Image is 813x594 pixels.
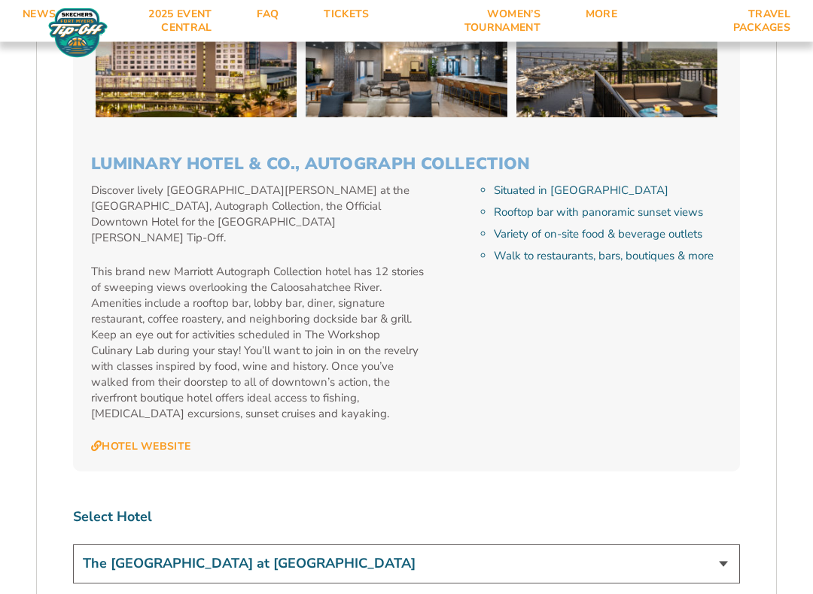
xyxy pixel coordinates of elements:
[96,5,297,118] img: Luminary Hotel & Co., Autograph Collection (2025 BEACH)
[91,441,190,454] a: Hotel Website
[91,265,425,423] p: This brand new Marriott Autograph Collection hotel has 12 stories of sweeping views overlooking t...
[516,5,717,118] img: Luminary Hotel & Co., Autograph Collection (2025 BEACH)
[73,508,740,527] label: Select Hotel
[494,205,722,221] li: Rooftop bar with panoramic sunset views
[91,183,425,247] p: Discover lively [GEOGRAPHIC_DATA][PERSON_NAME] at the [GEOGRAPHIC_DATA], Autograph Collection, th...
[91,155,722,174] h3: Luminary Hotel & Co., Autograph Collection
[494,227,722,243] li: Variety of on-site food & beverage outlets
[306,5,507,118] img: Luminary Hotel & Co., Autograph Collection (2025 BEACH)
[494,183,722,199] li: Situated in [GEOGRAPHIC_DATA]
[494,249,722,265] li: Walk to restaurants, bars, boutiques & more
